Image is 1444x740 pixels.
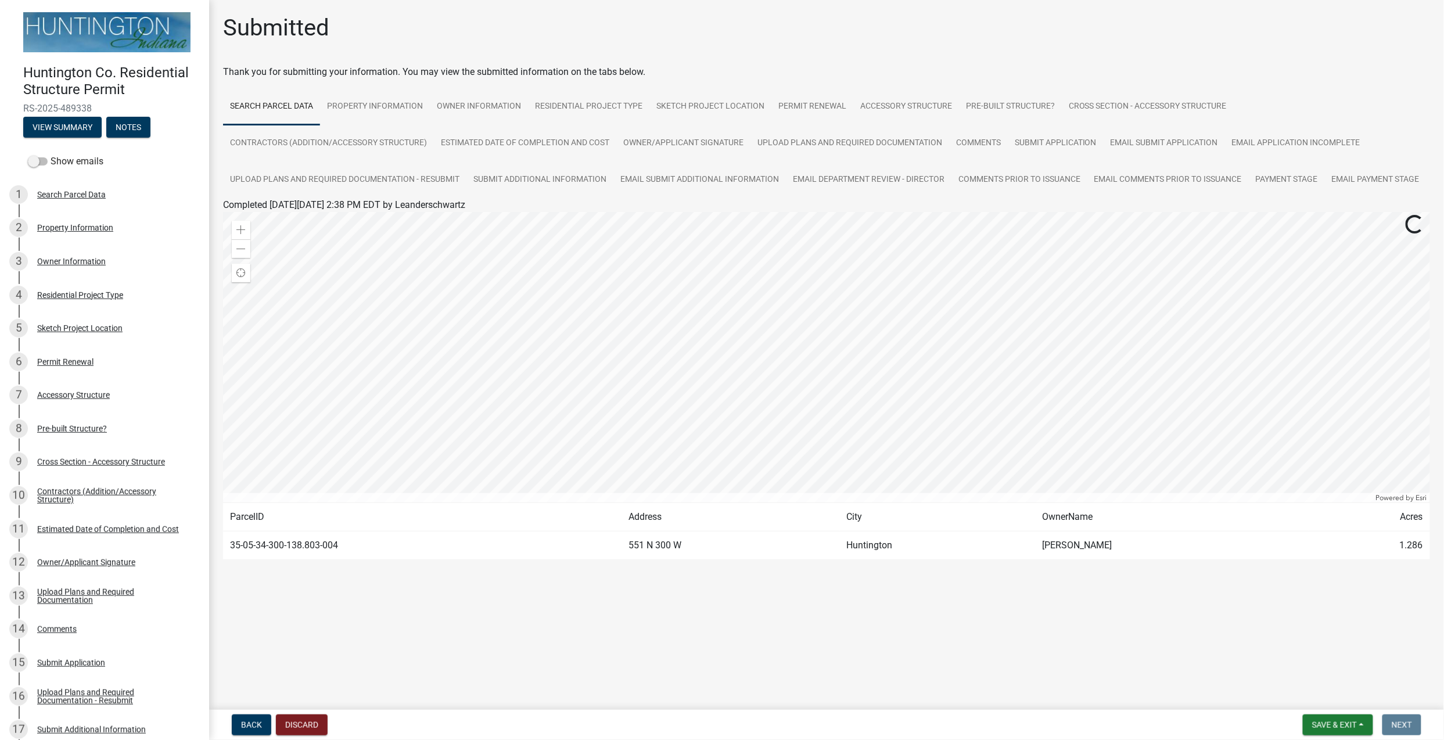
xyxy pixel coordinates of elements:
a: Contractors (Addition/Accessory Structure) [223,125,434,162]
div: Contractors (Addition/Accessory Structure) [37,487,191,504]
div: Zoom out [232,239,250,258]
div: Sketch Project Location [37,324,123,332]
div: Permit Renewal [37,358,94,366]
div: 3 [9,252,28,271]
a: Sketch Project Location [649,88,771,125]
div: Search Parcel Data [37,191,106,199]
a: Email Department Review - Director [786,161,951,199]
button: Back [232,714,271,735]
a: Search Parcel Data [223,88,320,125]
div: Property Information [37,224,113,232]
td: 551 N 300 W [622,531,840,560]
div: 4 [9,286,28,304]
span: Completed [DATE][DATE] 2:38 PM EDT by Leanderschwartz [223,199,465,210]
div: Cross Section - Accessory Structure [37,458,165,466]
td: 35-05-34-300-138.803-004 [223,531,622,560]
button: View Summary [23,117,102,138]
span: Next [1392,720,1412,730]
a: Permit Renewal [771,88,853,125]
label: Show emails [28,155,103,168]
button: Notes [106,117,150,138]
a: Property Information [320,88,430,125]
div: Owner Information [37,257,106,265]
button: Discard [276,714,328,735]
td: Address [622,503,840,531]
a: Email Payment Stage [1325,161,1427,199]
div: 10 [9,486,28,505]
div: Pre-built Structure? [37,425,107,433]
div: 1 [9,185,28,204]
div: Owner/Applicant Signature [37,558,135,566]
div: 5 [9,319,28,337]
h1: Submitted [223,14,329,42]
div: 13 [9,587,28,605]
a: Comments Prior to Issuance [951,161,1087,199]
div: Powered by [1373,493,1430,502]
div: Upload Plans and Required Documentation [37,588,191,604]
a: Submit Application [1008,125,1104,162]
div: 11 [9,520,28,538]
td: Huntington [840,531,1036,560]
h4: Huntington Co. Residential Structure Permit [23,64,200,98]
button: Save & Exit [1303,714,1373,735]
div: 2 [9,218,28,237]
div: 16 [9,687,28,706]
a: Owner/Applicant Signature [616,125,750,162]
a: Esri [1416,494,1427,502]
div: 7 [9,386,28,404]
div: 8 [9,419,28,438]
td: City [840,503,1036,531]
a: Residential Project Type [528,88,649,125]
div: 17 [9,720,28,739]
div: Zoom in [232,221,250,239]
a: Payment Stage [1249,161,1325,199]
div: Residential Project Type [37,291,123,299]
div: 9 [9,452,28,471]
div: Thank you for submitting your information. You may view the submitted information on the tabs below. [223,65,1430,79]
wm-modal-confirm: Notes [106,123,150,132]
a: Cross Section - Accessory Structure [1062,88,1234,125]
a: Pre-built Structure? [959,88,1062,125]
div: 6 [9,353,28,371]
div: 14 [9,620,28,638]
div: Upload Plans and Required Documentation - Resubmit [37,688,191,705]
a: Email Application Incomplete [1225,125,1367,162]
td: [PERSON_NAME] [1035,531,1308,560]
div: Estimated Date of Completion and Cost [37,525,179,533]
span: Back [241,720,262,730]
div: Find my location [232,264,250,282]
a: Upload Plans and Required Documentation [750,125,949,162]
img: Huntington County, Indiana [23,12,191,52]
a: Owner Information [430,88,528,125]
button: Next [1382,714,1421,735]
a: Email Comments Prior to Issuance [1087,161,1249,199]
td: OwnerName [1035,503,1308,531]
div: Accessory Structure [37,391,110,399]
a: Submit Additional Information [466,161,613,199]
td: Acres [1309,503,1430,531]
a: Upload Plans and Required Documentation - Resubmit [223,161,466,199]
a: Email Submit Application [1104,125,1225,162]
div: 15 [9,653,28,672]
div: Submit Additional Information [37,725,146,734]
a: Comments [949,125,1008,162]
span: RS-2025-489338 [23,103,186,114]
a: Accessory Structure [853,88,959,125]
div: 12 [9,553,28,572]
wm-modal-confirm: Summary [23,123,102,132]
td: ParcelID [223,503,622,531]
div: Comments [37,625,77,633]
td: 1.286 [1309,531,1430,560]
a: Email Submit Additional Information [613,161,786,199]
a: Estimated Date of Completion and Cost [434,125,616,162]
div: Submit Application [37,659,105,667]
span: Save & Exit [1312,720,1357,730]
